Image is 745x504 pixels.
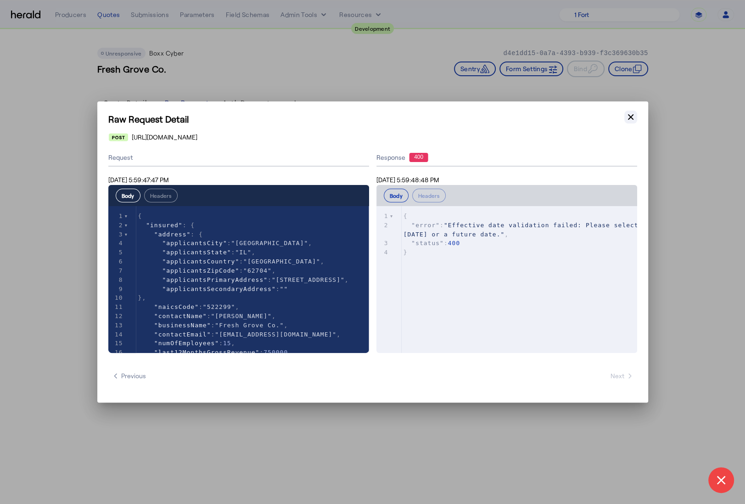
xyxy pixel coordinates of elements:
[108,212,124,221] div: 1
[146,222,182,229] span: "insured"
[108,248,124,257] div: 5
[108,293,124,302] div: 10
[272,276,345,283] span: "[STREET_ADDRESS]"
[223,340,231,347] span: 15
[215,322,284,329] span: "Fresh Grove Co."
[144,189,178,202] button: Headers
[411,240,444,246] span: "status"
[108,239,124,248] div: 4
[376,248,390,257] div: 4
[211,313,271,319] span: "[PERSON_NAME]"
[607,368,637,384] button: Next
[235,249,251,256] span: "IL"
[108,285,124,294] div: 9
[108,112,637,125] h1: Raw Request Detail
[108,368,150,384] button: Previous
[138,231,203,238] span: : {
[108,176,169,184] span: [DATE] 5:59:47:47 PM
[132,133,197,142] span: [URL][DOMAIN_NAME]
[162,276,268,283] span: "applicantsPrimaryAddress"
[162,249,231,256] span: "applicantsState"
[108,230,124,239] div: 3
[403,222,643,238] span: "Effective date validation failed: Please select [DATE] or a future date."
[138,286,288,292] span: :
[162,240,227,246] span: "applicantsCity"
[263,349,288,356] span: 750000
[412,189,446,202] button: Headers
[154,303,199,310] span: "naicsCode"
[108,348,124,357] div: 16
[108,221,124,230] div: 2
[411,222,440,229] span: "error"
[138,258,325,265] span: : ,
[108,266,124,275] div: 7
[414,154,423,160] text: 400
[138,213,142,219] span: {
[215,331,336,338] span: "[EMAIL_ADDRESS][DOMAIN_NAME]"
[116,189,140,202] button: Body
[403,240,460,246] span: :
[108,330,124,339] div: 14
[108,312,124,321] div: 12
[162,267,239,274] span: "applicantsZipCode"
[108,275,124,285] div: 8
[611,371,633,381] span: Next
[138,313,276,319] span: : ,
[448,240,460,246] span: 400
[203,303,235,310] span: "522299"
[376,176,439,184] span: [DATE] 5:59:48:48 PM
[154,313,207,319] span: "contactName"
[138,303,240,310] span: : ,
[138,349,288,356] span: :
[138,331,341,338] span: : ,
[280,286,288,292] span: ""
[376,221,390,230] div: 2
[403,222,643,238] span: : ,
[138,294,146,301] span: },
[162,286,275,292] span: "applicantsSecondaryAddress"
[403,213,408,219] span: {
[162,258,239,265] span: "applicantsCountry"
[384,189,409,202] button: Body
[108,149,369,167] div: Request
[138,267,276,274] span: : ,
[108,321,124,330] div: 13
[403,249,408,256] span: }
[108,302,124,312] div: 11
[138,249,256,256] span: : ,
[138,240,313,246] span: : ,
[376,153,637,162] div: Response
[243,258,320,265] span: "[GEOGRAPHIC_DATA]"
[108,257,124,266] div: 6
[154,340,219,347] span: "numOfEmployees"
[138,340,235,347] span: : ,
[138,276,349,283] span: : ,
[231,240,308,246] span: "[GEOGRAPHIC_DATA]"
[154,231,190,238] span: "address"
[154,322,211,329] span: "businessName"
[112,371,146,381] span: Previous
[243,267,272,274] span: "62704"
[376,239,390,248] div: 3
[376,212,390,221] div: 1
[138,322,288,329] span: : ,
[154,349,260,356] span: "last12MonthsGrossRevenue"
[154,331,211,338] span: "contactEmail"
[138,222,195,229] span: : {
[108,339,124,348] div: 15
